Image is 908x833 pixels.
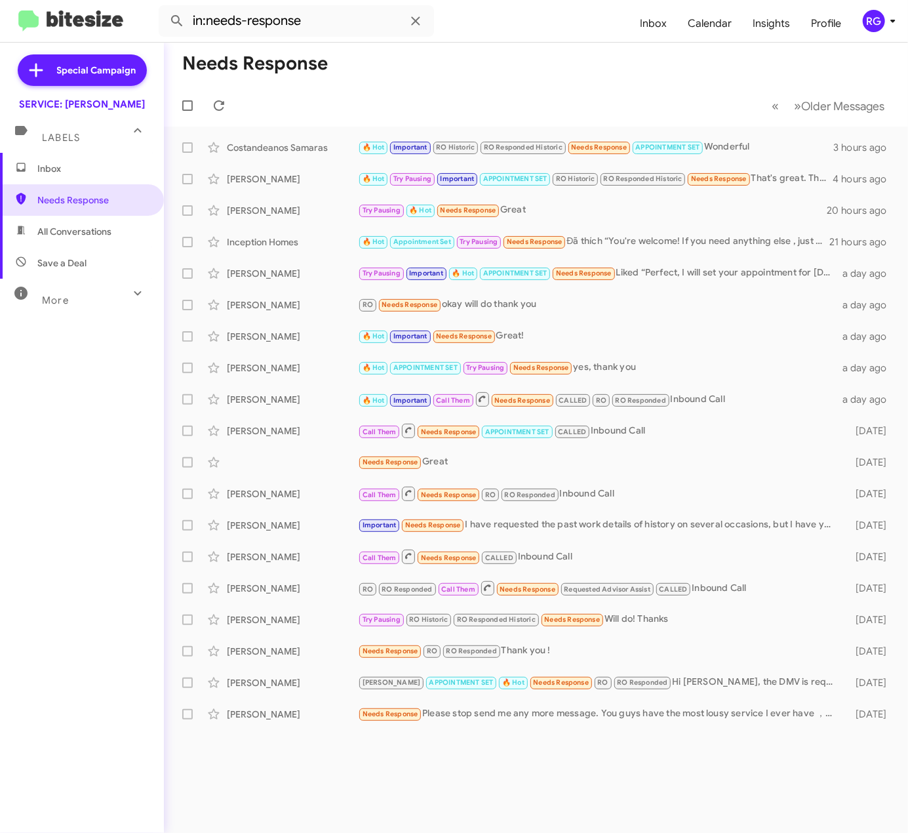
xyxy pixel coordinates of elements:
span: RO Historic [556,174,595,183]
div: Liked “Perfect, I will set your appointment for [DATE] 1:00pm” [358,266,842,281]
span: Needs Response [571,143,627,152]
div: [PERSON_NAME] [227,550,358,563]
span: RO Responded [382,585,432,594]
span: RO Responded [616,396,666,405]
span: Needs Response [556,269,612,277]
div: [DATE] [842,582,898,595]
div: Inbound Call [358,580,842,596]
div: [PERSON_NAME] [227,393,358,406]
span: Try Pausing [460,237,498,246]
span: RO [363,585,373,594]
div: [PERSON_NAME] [227,582,358,595]
a: Special Campaign [18,54,147,86]
span: 🔥 Hot [363,174,385,183]
span: Needs Response [533,678,589,687]
div: a day ago [842,393,898,406]
div: Great [358,455,842,470]
span: CALLED [659,585,687,594]
div: Inbound Call [358,391,842,407]
span: More [42,295,69,306]
span: Try Pausing [363,206,401,214]
span: APPOINTMENT SET [635,143,700,152]
div: Costandeanos Samaras [227,141,358,154]
div: [PERSON_NAME] [227,173,358,186]
span: CALLED [485,554,513,562]
span: Needs Response [544,615,600,624]
span: All Conversations [37,225,111,238]
span: Try Pausing [466,363,504,372]
div: [DATE] [842,519,898,532]
button: RG [852,10,894,32]
div: 4 hours ago [833,173,898,186]
div: [PERSON_NAME] [227,676,358,689]
span: RO [596,396,606,405]
div: Great [358,203,827,218]
span: APPOINTMENT SET [393,363,458,372]
h1: Needs Response [182,53,328,74]
span: 🔥 Hot [363,332,385,340]
div: [PERSON_NAME] [227,330,358,343]
span: RO [485,491,496,499]
span: Requested Advisor Assist [564,585,650,594]
div: [DATE] [842,487,898,500]
span: Inbox [37,162,149,175]
span: Important [363,521,397,529]
div: [PERSON_NAME] [227,613,358,626]
div: SERVICE: [PERSON_NAME] [19,98,145,111]
span: Needs Response [363,458,418,466]
span: 🔥 Hot [363,363,385,372]
span: Important [441,174,475,183]
div: RG [863,10,885,32]
span: APPOINTMENT SET [483,174,547,183]
span: Older Messages [801,99,884,113]
span: RO Responded [446,647,497,655]
span: Call Them [363,554,397,562]
span: Important [393,396,427,405]
div: Thank you ! [358,643,842,659]
span: RO Responded [505,491,555,499]
span: RO Historic [409,615,448,624]
span: « [772,98,779,114]
div: Please stop send me any more message. You guys have the most lousy service I ever have ，I hate to... [358,706,842,721]
span: Needs Response [691,174,747,183]
span: Call Them [436,396,470,405]
span: 🔥 Hot [502,678,524,687]
div: [DATE] [842,456,898,469]
span: Special Campaign [57,64,136,77]
span: Try Pausing [393,174,431,183]
div: [PERSON_NAME] [227,487,358,500]
div: [DATE] [842,708,898,721]
div: Đã thích “You're welcome! If you need anything else , just let me know. Have a great day!” [358,234,829,249]
span: 🔥 Hot [363,396,385,405]
span: APPOINTMENT SET [485,428,549,436]
span: [PERSON_NAME] [363,678,421,687]
span: RO [427,647,437,655]
nav: Page navigation example [764,92,892,119]
a: Profile [800,5,852,43]
div: I have requested the past work details of history on several occasions, but I have yet to receive... [358,518,842,533]
div: Inbound Call [358,548,842,565]
div: [PERSON_NAME] [227,361,358,375]
div: That's great. Thanks. [358,171,833,186]
span: APPOINTMENT SET [483,269,547,277]
div: 20 hours ago [827,204,898,217]
div: Great! [358,329,842,344]
span: 🔥 Hot [452,269,474,277]
a: Calendar [677,5,742,43]
span: Needs Response [421,491,477,499]
span: RO Responded Historic [457,615,536,624]
input: Search [159,5,434,37]
span: Labels [42,132,80,144]
a: Insights [742,5,800,43]
span: Needs Response [507,237,563,246]
div: a day ago [842,267,898,280]
span: 🔥 Hot [409,206,431,214]
span: Needs Response [494,396,550,405]
span: CALLED [559,396,587,405]
div: [PERSON_NAME] [227,519,358,532]
span: RO Responded Historic [484,143,563,152]
span: Needs Response [421,554,477,562]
